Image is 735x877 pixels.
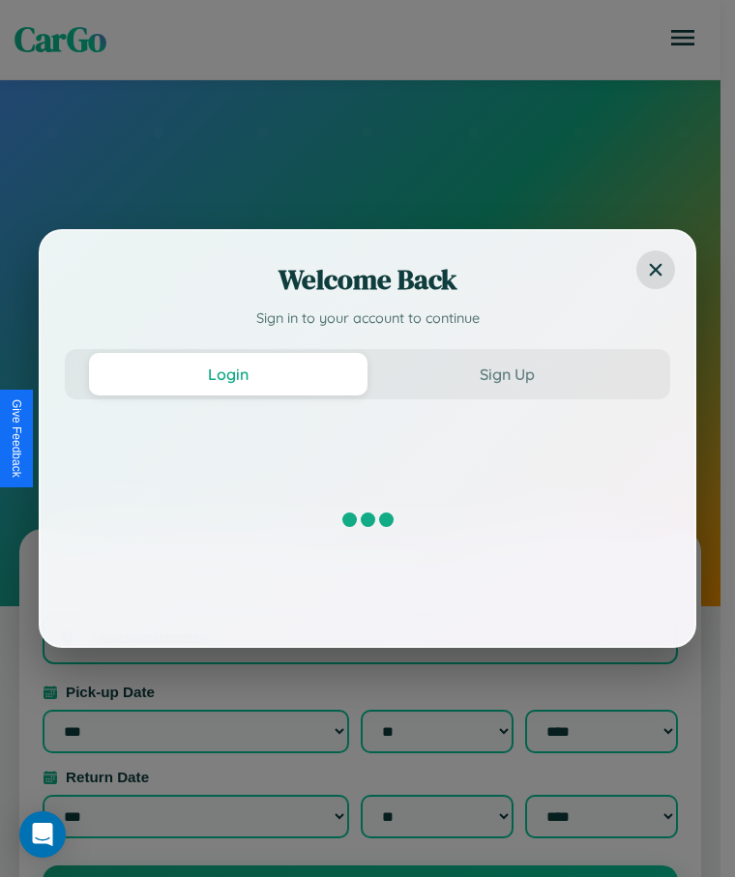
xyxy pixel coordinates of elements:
div: Open Intercom Messenger [19,811,66,858]
p: Sign in to your account to continue [65,308,670,330]
button: Login [89,353,367,395]
h2: Welcome Back [65,260,670,299]
button: Sign Up [367,353,646,395]
div: Give Feedback [10,399,23,478]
